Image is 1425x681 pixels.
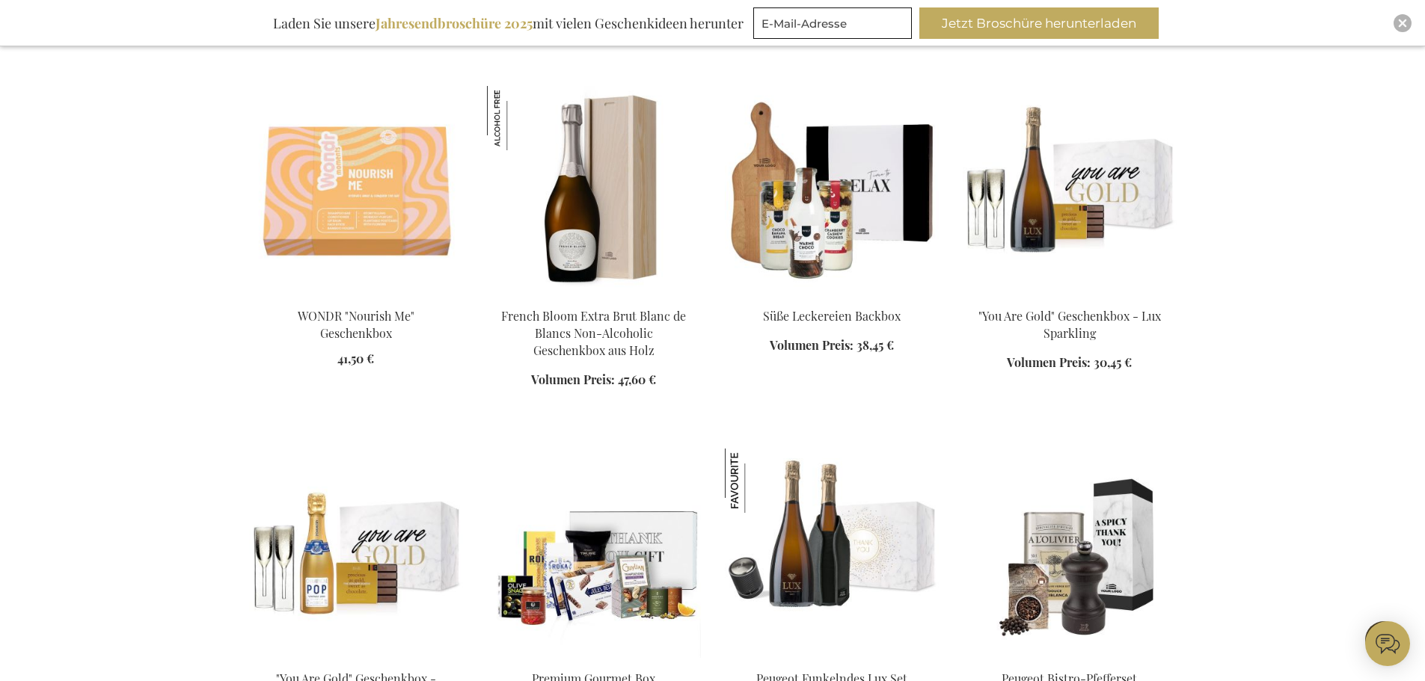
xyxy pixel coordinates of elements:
[725,652,939,666] a: EB-PKT-PEUG-CHAM-LUX Peugeot Funkelndes Lux Set
[963,86,1177,295] img: "You Are Gold" Geschenkbox - Lux Sparkling
[978,308,1161,341] a: "You Are Gold" Geschenkbox - Lux Sparkling
[298,308,414,341] a: WONDR "Nourish Me" Geschenkbox
[487,86,701,295] img: French Bloom Extra Brut Blanc de Blancs Non-Alcoholic Wooden Gift Box
[376,14,533,32] b: Jahresendbroschüre 2025
[725,289,939,303] a: Sweet Treats Baking Box
[487,86,551,150] img: French Bloom Extra Brut Blanc de Blancs Non-Alcoholic Geschenkbox aus Holz
[1398,19,1407,28] img: Close
[1007,354,1091,370] span: Volumen Preis:
[249,289,463,303] a: WONDR Nourish Me Gift Box
[337,351,374,366] span: 41,50 €
[753,7,912,39] input: E-Mail-Adresse
[487,652,701,666] a: Premium Gourmet Box
[249,86,463,295] img: WONDR Nourish Me Gift Box
[725,449,789,513] img: Peugeot Funkelndes Lux Set
[1365,621,1410,666] iframe: belco-activator-frame
[487,449,701,658] img: Premium Gourmet Box
[1394,14,1412,32] div: Close
[1007,354,1132,372] a: Volumen Preis: 30,45 €
[1094,354,1132,370] span: 30,45 €
[531,372,615,387] span: Volumen Preis:
[856,337,894,353] span: 38,45 €
[770,337,894,354] a: Volumen Preis: 38,45 €
[963,652,1177,666] a: Peugot Bistro Pepper Set
[618,372,656,387] span: 47,60 €
[963,449,1177,658] img: Peugot Bistro Pepper Set
[763,308,901,324] a: Süße Leckereien Backbox
[753,7,916,43] form: marketing offers and promotions
[963,289,1177,303] a: "You Are Gold" Geschenkbox - Lux Sparkling
[501,308,686,358] a: French Bloom Extra Brut Blanc de Blancs Non-Alcoholic Geschenkbox aus Holz
[531,372,656,389] a: Volumen Preis: 47,60 €
[249,449,463,658] img: You Are Gold Gift Box - Pommery Pop Champagne
[725,449,939,658] img: EB-PKT-PEUG-CHAM-LUX
[919,7,1159,39] button: Jetzt Broschüre herunterladen
[266,7,750,39] div: Laden Sie unsere mit vielen Geschenkideen herunter
[725,86,939,295] img: Sweet Treats Baking Box
[249,652,463,666] a: You Are Gold Gift Box - Pommery Pop Champagne
[770,337,854,353] span: Volumen Preis:
[487,289,701,303] a: French Bloom Extra Brut Blanc de Blancs Non-Alcoholic Wooden Gift Box French Bloom Extra Brut Bla...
